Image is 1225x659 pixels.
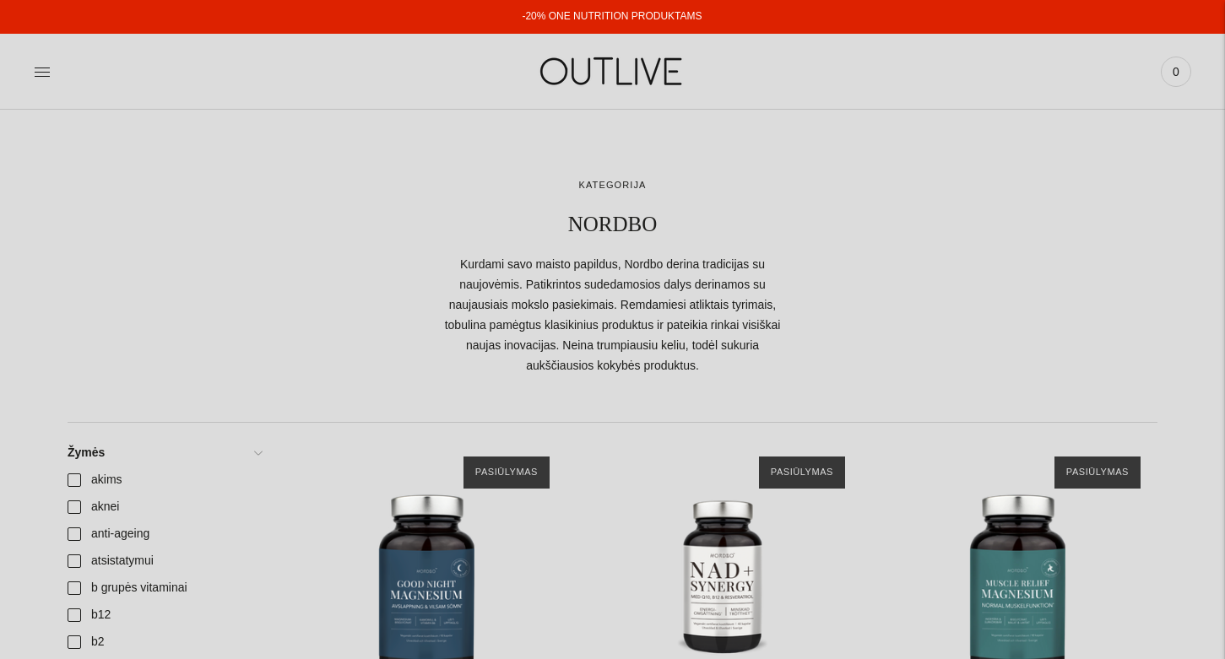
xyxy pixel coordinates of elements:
[57,467,271,494] a: akims
[57,629,271,656] a: b2
[57,440,271,467] a: Žymės
[522,10,702,22] a: -20% ONE NUTRITION PRODUKTAMS
[57,494,271,521] a: aknei
[57,521,271,548] a: anti-ageing
[57,575,271,602] a: b grupės vitaminai
[1161,53,1191,90] a: 0
[1164,60,1188,84] span: 0
[507,42,718,100] img: OUTLIVE
[57,602,271,629] a: b12
[57,548,271,575] a: atsistatymui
